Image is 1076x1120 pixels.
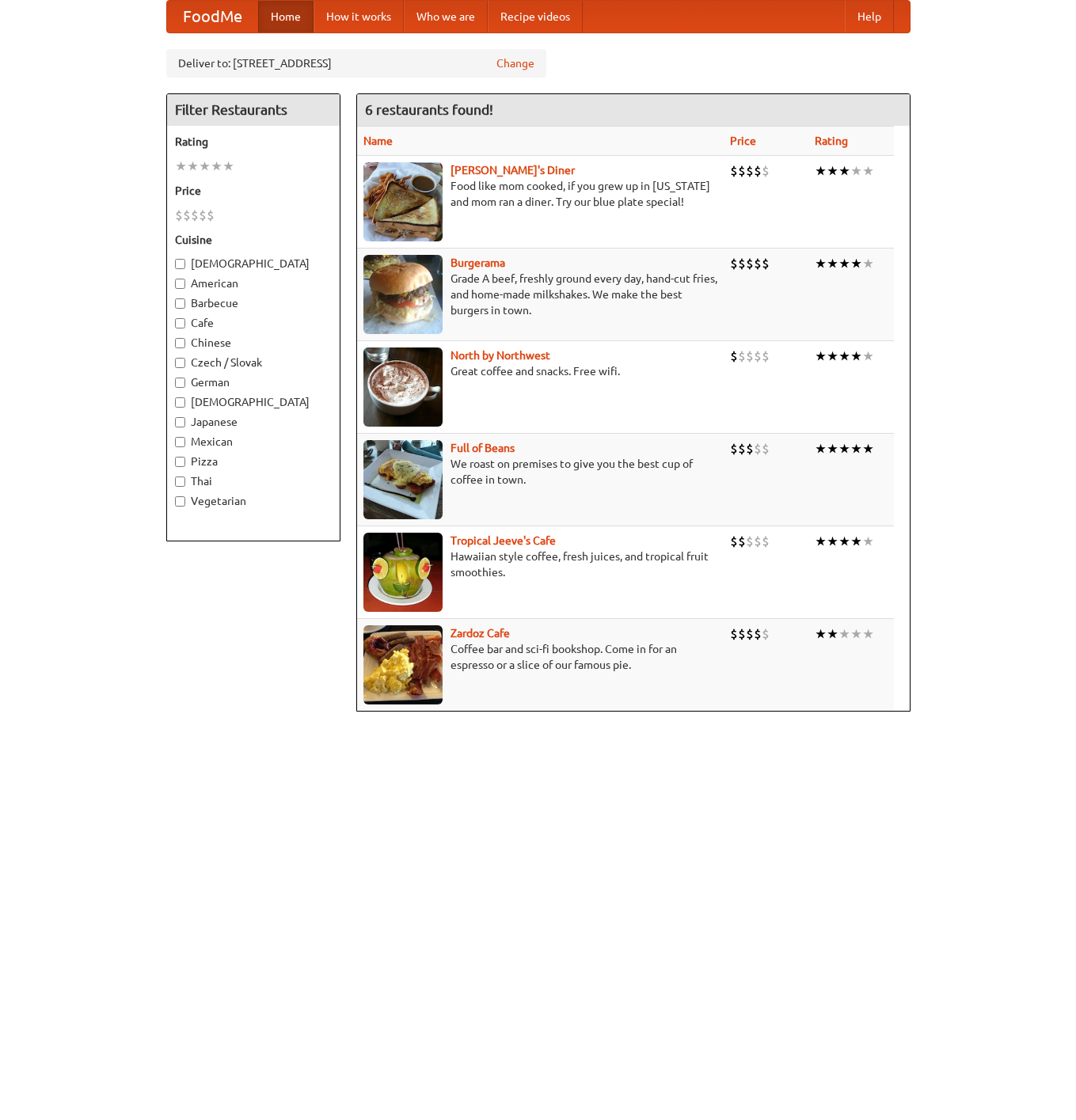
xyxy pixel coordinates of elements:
[175,476,185,487] input: Thai
[166,49,546,78] div: Deliver to: [STREET_ADDRESS]
[191,207,199,224] li: $
[175,158,187,175] li: ★
[862,533,874,550] li: ★
[175,397,185,408] input: [DEMOGRAPHIC_DATA]
[762,533,770,550] li: $
[175,183,332,199] h5: Price
[363,625,443,704] img: zardoz.jpg
[862,440,874,457] li: ★
[746,255,754,272] li: $
[451,349,550,362] a: North by Northwest
[451,627,510,640] a: Zardoz Cafe
[762,162,770,180] li: $
[738,255,746,272] li: $
[827,347,838,365] li: ★
[815,440,827,457] li: ★
[862,625,874,643] li: ★
[838,440,850,457] li: ★
[762,347,770,365] li: $
[175,437,185,447] input: Mexican
[754,162,762,180] li: $
[496,55,534,71] a: Change
[175,355,332,370] label: Czech / Slovak
[175,207,183,224] li: $
[222,158,234,175] li: ★
[451,164,575,177] a: [PERSON_NAME]'s Diner
[746,625,754,643] li: $
[815,625,827,643] li: ★
[862,162,874,180] li: ★
[754,255,762,272] li: $
[175,434,332,450] label: Mexican
[175,496,185,507] input: Vegetarian
[175,493,332,509] label: Vegetarian
[738,533,746,550] li: $
[363,533,443,612] img: jeeves.jpg
[838,625,850,643] li: ★
[199,207,207,224] li: $
[827,533,838,550] li: ★
[451,256,505,269] a: Burgerama
[175,414,332,430] label: Japanese
[738,440,746,457] li: $
[762,440,770,457] li: $
[175,358,185,368] input: Czech / Slovak
[363,456,717,488] p: We roast on premises to give you the best cup of coffee in town.
[363,255,443,334] img: burgerama.jpg
[862,255,874,272] li: ★
[850,533,862,550] li: ★
[815,255,827,272] li: ★
[175,318,185,328] input: Cafe
[363,135,393,147] a: Name
[730,625,738,643] li: $
[175,457,185,467] input: Pizza
[838,255,850,272] li: ★
[838,162,850,180] li: ★
[730,440,738,457] li: $
[730,533,738,550] li: $
[175,298,185,309] input: Barbecue
[746,533,754,550] li: $
[187,158,199,175] li: ★
[838,533,850,550] li: ★
[815,347,827,365] li: ★
[762,255,770,272] li: $
[488,1,583,32] a: Recipe videos
[754,347,762,365] li: $
[815,162,827,180] li: ★
[738,347,746,365] li: $
[175,394,332,410] label: [DEMOGRAPHIC_DATA]
[850,347,862,365] li: ★
[746,162,754,180] li: $
[451,442,515,454] a: Full of Beans
[167,94,340,126] h4: Filter Restaurants
[175,295,332,311] label: Barbecue
[451,534,556,547] a: Tropical Jeeve's Cafe
[746,440,754,457] li: $
[175,473,332,489] label: Thai
[207,207,215,224] li: $
[175,315,332,331] label: Cafe
[754,440,762,457] li: $
[762,625,770,643] li: $
[827,255,838,272] li: ★
[363,440,443,519] img: beans.jpg
[175,259,185,269] input: [DEMOGRAPHIC_DATA]
[862,347,874,365] li: ★
[827,440,838,457] li: ★
[211,158,222,175] li: ★
[363,271,717,318] p: Grade A beef, freshly ground every day, hand-cut fries, and home-made milkshakes. We make the bes...
[850,255,862,272] li: ★
[175,374,332,390] label: German
[175,454,332,469] label: Pizza
[258,1,314,32] a: Home
[815,533,827,550] li: ★
[363,549,717,580] p: Hawaiian style coffee, fresh juices, and tropical fruit smoothies.
[175,335,332,351] label: Chinese
[363,178,717,210] p: Food like mom cooked, if you grew up in [US_STATE] and mom ran a diner. Try our blue plate special!
[738,162,746,180] li: $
